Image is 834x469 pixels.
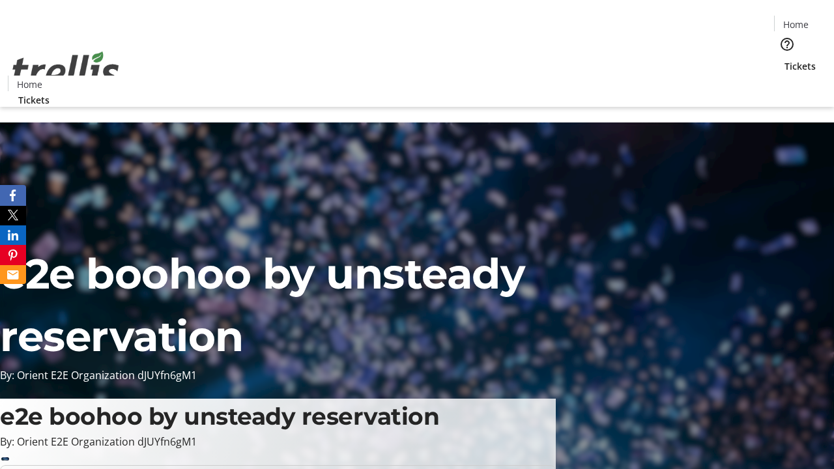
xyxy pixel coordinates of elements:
[8,78,50,91] a: Home
[8,93,60,107] a: Tickets
[8,37,124,102] img: Orient E2E Organization dJUYfn6gM1's Logo
[775,18,816,31] a: Home
[783,18,809,31] span: Home
[774,31,800,57] button: Help
[17,78,42,91] span: Home
[18,93,50,107] span: Tickets
[774,59,826,73] a: Tickets
[784,59,816,73] span: Tickets
[774,73,800,99] button: Cart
